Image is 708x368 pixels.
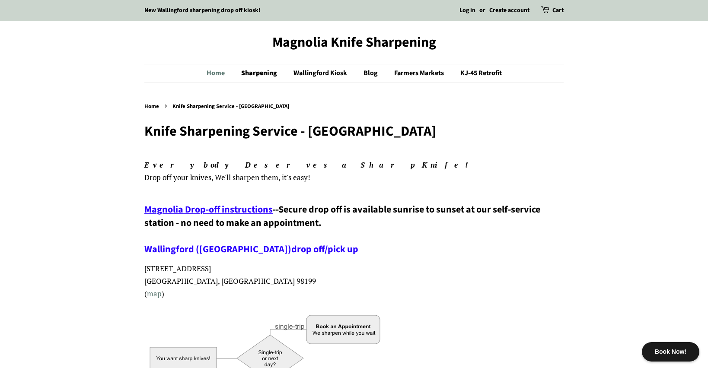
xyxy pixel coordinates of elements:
em: Everybody Deserves a Sharp Knife! [144,160,475,170]
span: Knife Sharpening Service - [GEOGRAPHIC_DATA] [172,102,291,110]
span: Secure drop off is available sunrise to sunset at our self-service station - no need to make an a... [144,203,540,256]
span: -- [273,203,278,216]
h1: Knife Sharpening Service - [GEOGRAPHIC_DATA] [144,123,564,140]
a: drop off/pick up [291,242,358,256]
a: Farmers Markets [388,64,453,82]
li: or [479,6,485,16]
p: , We'll sharpen them, it's easy! [144,159,564,184]
a: map [147,289,162,298]
a: Home [144,102,161,110]
div: Book Now! [642,342,699,362]
a: KJ-45 Retrofit [454,64,502,82]
a: Wallingford ([GEOGRAPHIC_DATA]) [144,242,291,256]
a: Home [207,64,233,82]
a: Blog [357,64,386,82]
a: Wallingford Kiosk [287,64,356,82]
a: Create account [489,6,529,15]
a: New Wallingford sharpening drop off kiosk! [144,6,261,15]
a: Log in [459,6,475,15]
a: Magnolia Knife Sharpening [144,34,564,51]
a: Magnolia Drop-off instructions [144,203,273,216]
a: Sharpening [235,64,286,82]
nav: breadcrumbs [144,102,564,111]
span: [STREET_ADDRESS] [GEOGRAPHIC_DATA], [GEOGRAPHIC_DATA] 98199 ( ) [144,263,316,298]
a: Cart [552,6,564,16]
span: Drop off your knives [144,172,211,182]
span: › [165,100,169,111]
